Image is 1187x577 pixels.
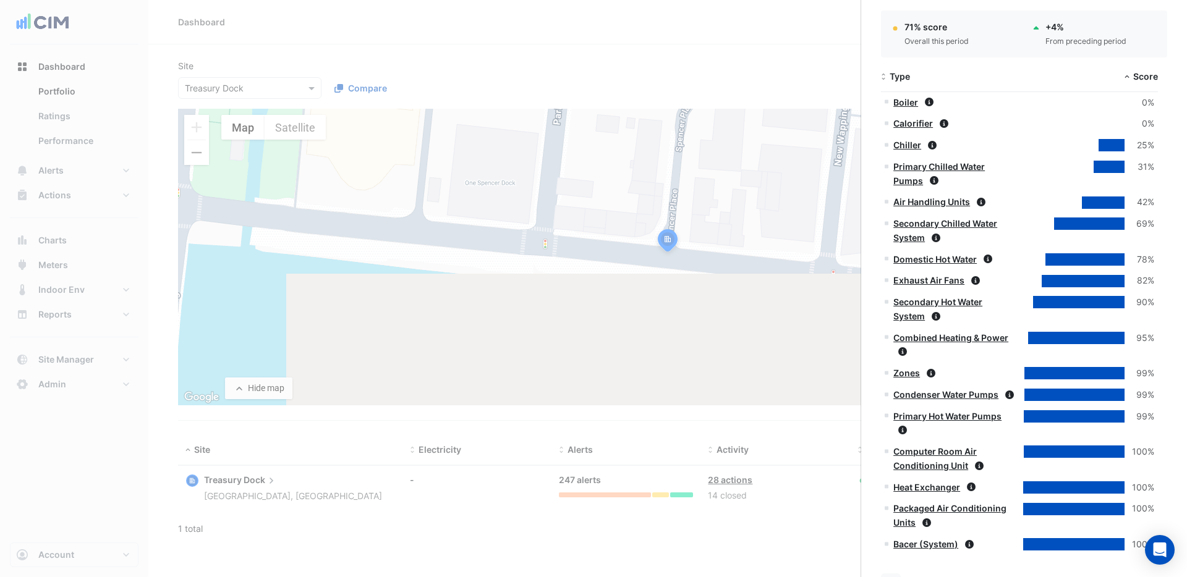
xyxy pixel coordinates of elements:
[893,411,1002,421] a: Primary Hot Water Pumps
[890,71,910,82] span: Type
[1045,36,1126,47] div: From preceding period
[1133,71,1158,82] span: Score
[1125,195,1154,209] div: 42%
[893,368,920,378] a: Zones
[893,539,958,549] a: Bacer (System)
[1125,138,1154,153] div: 25%
[1145,535,1175,565] div: Open Intercom Messenger
[1125,217,1154,231] div: 69%
[1125,96,1154,110] div: 0%
[893,118,933,128] a: Calorifier
[1125,502,1154,516] div: 100%
[1125,410,1154,424] div: 99%
[1045,20,1126,33] div: + 4%
[893,196,970,207] a: Air Handling Units
[893,446,977,471] a: Computer Room Air Conditioning Unit
[893,332,1008,343] a: Combined Heating & Power
[1125,331,1154,345] div: 95%
[893,218,997,243] a: Secondary Chilled Water System
[893,140,921,150] a: Chiller
[1125,117,1154,131] div: 0%
[1125,253,1154,267] div: 78%
[1125,160,1154,174] div: 31%
[893,97,918,107] a: Boiler
[1125,537,1154,552] div: 100%
[1125,445,1154,459] div: 100%
[904,36,969,47] div: Overall this period
[893,254,977,264] a: Domestic Hot Water
[904,20,969,33] div: 71% score
[1125,388,1154,402] div: 99%
[893,161,985,186] a: Primary Chilled Water Pumps
[1125,295,1154,310] div: 90%
[893,297,982,321] a: Secondary Hot Water System
[893,503,1006,528] a: Packaged Air Conditioning Units
[893,389,998,400] a: Condenser Water Pumps
[893,275,964,285] a: Exhaust Air Fans
[1125,274,1154,288] div: 82%
[1125,481,1154,495] div: 100%
[893,482,960,492] a: Heat Exchanger
[1125,366,1154,381] div: 99%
